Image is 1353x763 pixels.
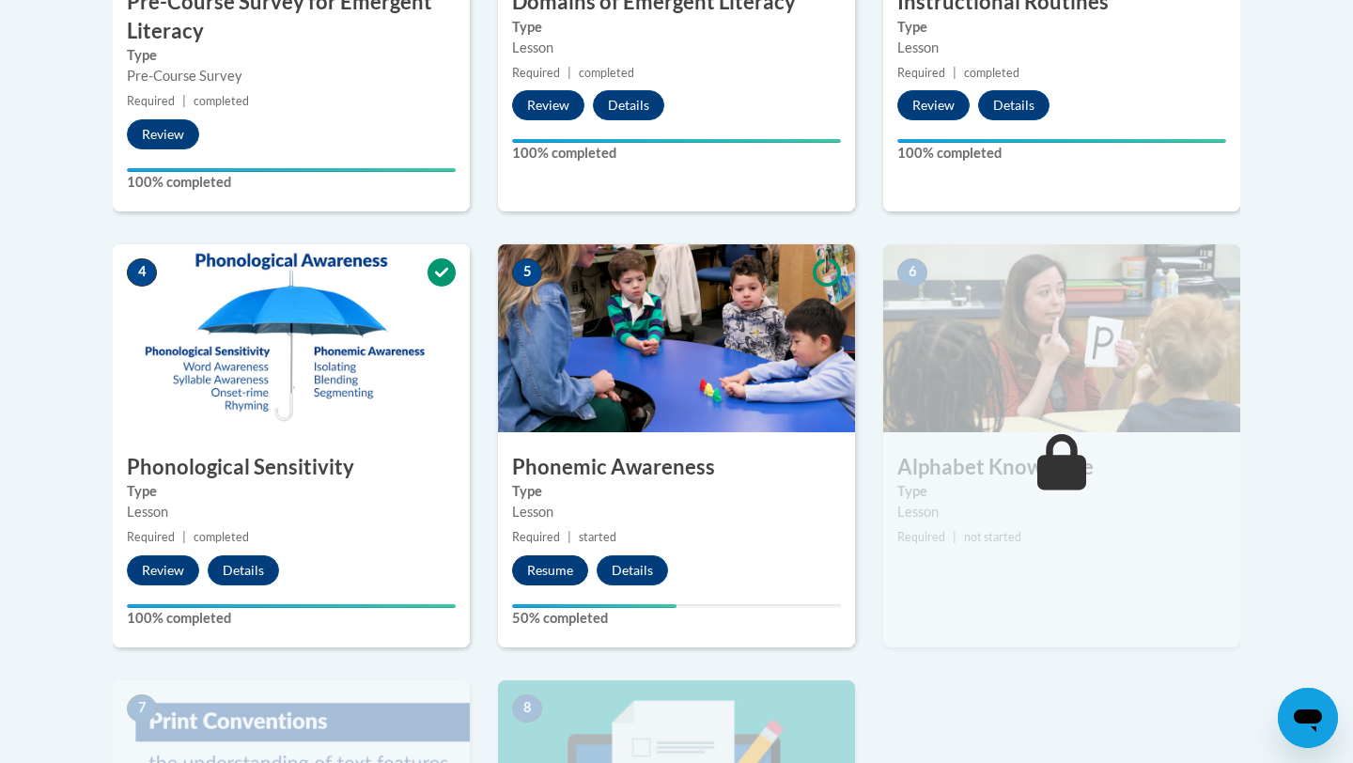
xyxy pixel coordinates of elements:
[127,481,456,502] label: Type
[897,66,945,80] span: Required
[512,502,841,522] div: Lesson
[512,90,584,120] button: Review
[127,66,456,86] div: Pre-Course Survey
[208,555,279,585] button: Details
[1278,688,1338,748] iframe: Button to launch messaging window
[953,66,956,80] span: |
[964,66,1019,80] span: completed
[593,90,664,120] button: Details
[512,530,560,544] span: Required
[498,244,855,432] img: Course Image
[568,66,571,80] span: |
[883,244,1240,432] img: Course Image
[512,139,841,143] div: Your progress
[897,143,1226,163] label: 100% completed
[498,453,855,482] h3: Phonemic Awareness
[512,694,542,723] span: 8
[897,502,1226,522] div: Lesson
[897,530,945,544] span: Required
[113,453,470,482] h3: Phonological Sensitivity
[568,530,571,544] span: |
[512,17,841,38] label: Type
[194,94,249,108] span: completed
[127,168,456,172] div: Your progress
[127,530,175,544] span: Required
[897,481,1226,502] label: Type
[127,119,199,149] button: Review
[897,90,970,120] button: Review
[127,694,157,723] span: 7
[597,555,668,585] button: Details
[127,502,456,522] div: Lesson
[953,530,956,544] span: |
[127,555,199,585] button: Review
[897,258,927,287] span: 6
[512,481,841,502] label: Type
[579,530,616,544] span: started
[978,90,1050,120] button: Details
[964,530,1021,544] span: not started
[127,94,175,108] span: Required
[194,530,249,544] span: completed
[579,66,634,80] span: completed
[512,604,676,608] div: Your progress
[512,38,841,58] div: Lesson
[113,244,470,432] img: Course Image
[512,258,542,287] span: 5
[127,45,456,66] label: Type
[897,17,1226,38] label: Type
[182,530,186,544] span: |
[897,38,1226,58] div: Lesson
[512,66,560,80] span: Required
[127,258,157,287] span: 4
[127,604,456,608] div: Your progress
[127,172,456,193] label: 100% completed
[512,143,841,163] label: 100% completed
[512,555,588,585] button: Resume
[127,608,456,629] label: 100% completed
[883,453,1240,482] h3: Alphabet Knowledge
[897,139,1226,143] div: Your progress
[182,94,186,108] span: |
[512,608,841,629] label: 50% completed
